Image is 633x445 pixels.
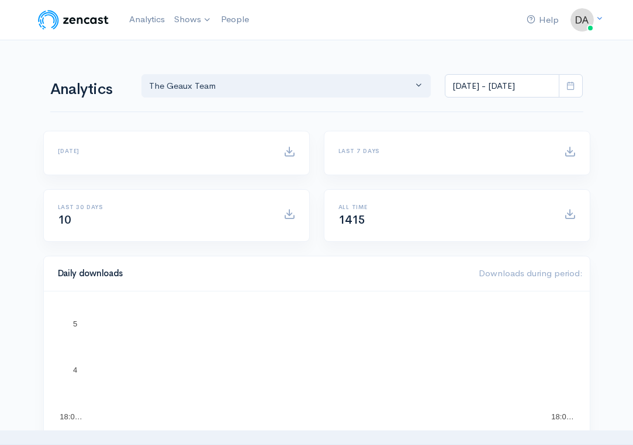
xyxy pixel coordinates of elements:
h4: Daily downloads [58,269,465,279]
h6: Last 30 days [58,204,269,210]
text: 18:0… [551,412,573,421]
a: Analytics [124,7,170,32]
span: 10 [58,213,71,227]
h6: [DATE] [58,148,269,154]
h6: All time [338,204,550,210]
h6: Last 7 days [338,148,550,154]
text: 5 [73,319,77,328]
text: 18:0… [60,412,82,421]
div: The Geaux Team [149,79,413,93]
svg: A chart. [58,305,576,422]
h1: Analytics [50,81,127,98]
img: ZenCast Logo [36,8,110,32]
span: Downloads during period: [479,267,583,279]
img: ... [570,8,594,32]
iframe: gist-messenger-bubble-iframe [593,405,621,433]
input: analytics date range selector [445,74,559,98]
a: Help [522,8,563,33]
button: The Geaux Team [141,74,431,98]
span: 1415 [338,213,365,227]
text: 4 [73,366,77,374]
a: People [216,7,254,32]
a: Shows [170,7,216,33]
